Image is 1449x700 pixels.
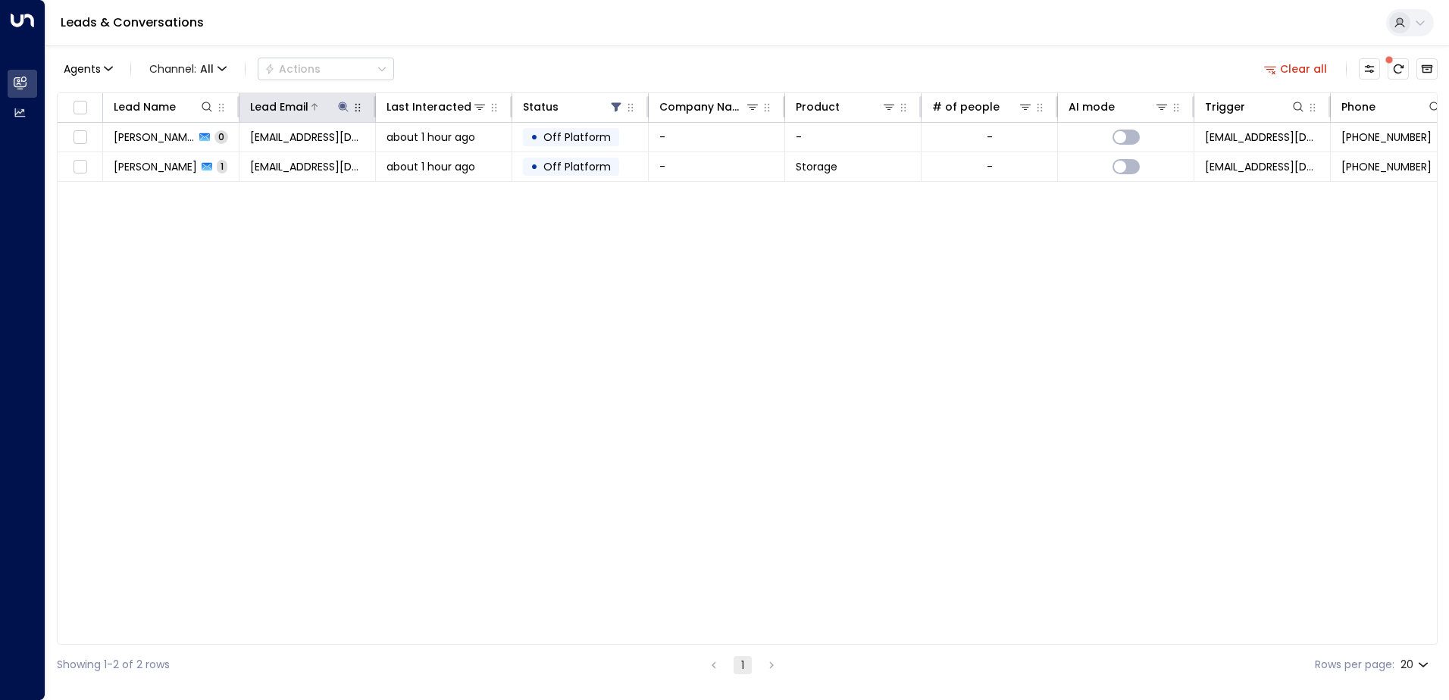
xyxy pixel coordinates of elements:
[57,657,170,673] div: Showing 1-2 of 2 rows
[1205,98,1245,116] div: Trigger
[659,98,760,116] div: Company Name
[250,159,365,174] span: al_grassam@hotmail.com
[114,130,195,145] span: Alexandra Grassam
[1416,58,1438,80] button: Archived Leads
[1315,657,1394,673] label: Rows per page:
[1205,159,1319,174] span: leads@space-station.co.uk
[61,14,204,31] a: Leads & Conversations
[387,98,471,116] div: Last Interacted
[1069,98,1115,116] div: AI mode
[523,98,624,116] div: Status
[250,98,308,116] div: Lead Email
[785,123,922,152] td: -
[1388,58,1409,80] span: There are new threads available. Refresh the grid to view the latest updates.
[1205,130,1319,145] span: leads@space-station.co.uk
[543,130,611,145] span: Off Platform
[70,128,89,147] span: Toggle select row
[987,130,993,145] div: -
[530,154,538,180] div: •
[387,130,475,145] span: about 1 hour ago
[258,58,394,80] button: Actions
[987,159,993,174] div: -
[217,160,227,173] span: 1
[57,58,118,80] button: Agents
[1258,58,1334,80] button: Clear all
[114,159,197,174] span: Alexandra Grassam
[250,98,351,116] div: Lead Email
[530,124,538,150] div: •
[659,98,745,116] div: Company Name
[258,58,394,80] div: Button group with a nested menu
[114,98,214,116] div: Lead Name
[796,98,897,116] div: Product
[387,159,475,174] span: about 1 hour ago
[523,98,559,116] div: Status
[387,98,487,116] div: Last Interacted
[649,123,785,152] td: -
[543,159,611,174] span: Off Platform
[796,159,837,174] span: Storage
[143,58,233,80] button: Channel:All
[796,98,840,116] div: Product
[70,158,89,177] span: Toggle select row
[1359,58,1380,80] button: Customize
[70,98,89,117] span: Toggle select all
[932,98,1000,116] div: # of people
[64,64,101,74] span: Agents
[1341,130,1432,145] span: +447769890394
[932,98,1033,116] div: # of people
[214,130,228,143] span: 0
[1341,98,1375,116] div: Phone
[250,130,365,145] span: al_grassam@hotmail.com
[143,58,233,80] span: Channel:
[1400,654,1432,676] div: 20
[200,63,214,75] span: All
[1205,98,1306,116] div: Trigger
[114,98,176,116] div: Lead Name
[264,62,321,76] div: Actions
[1341,159,1432,174] span: +447769890394
[704,655,781,674] nav: pagination navigation
[1069,98,1169,116] div: AI mode
[649,152,785,181] td: -
[734,656,752,674] button: page 1
[1341,98,1442,116] div: Phone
